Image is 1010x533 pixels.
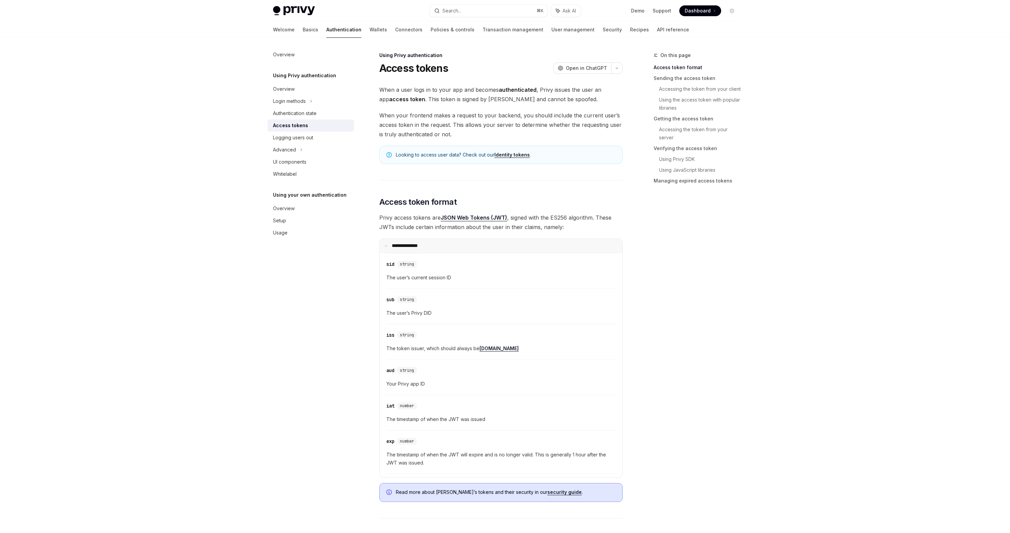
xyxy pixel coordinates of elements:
a: Whitelabel [268,168,354,180]
a: Managing expired access tokens [654,175,743,186]
strong: authenticated [499,86,537,93]
a: Welcome [273,22,295,38]
a: Accessing the token from your server [659,124,743,143]
a: Access tokens [268,119,354,132]
a: Security [603,22,622,38]
a: Authentication [326,22,361,38]
a: [DOMAIN_NAME] [480,345,519,352]
a: API reference [657,22,689,38]
span: string [400,332,414,338]
a: Transaction management [483,22,543,38]
a: security guide [547,489,582,495]
h5: Using Privy authentication [273,72,336,80]
a: Using JavaScript libraries [659,165,743,175]
div: iss [386,332,394,338]
div: Logging users out [273,134,313,142]
span: The timestamp of when the JWT was issued [386,415,616,423]
div: Login methods [273,97,306,105]
div: exp [386,438,394,445]
a: Recipes [630,22,649,38]
button: Ask AI [551,5,581,17]
a: Accessing the token from your client [659,84,743,94]
div: iat [386,402,394,409]
div: Overview [273,204,295,213]
a: Dashboard [679,5,721,16]
span: When a user logs in to your app and becomes , Privy issues the user an app . This token is signed... [379,85,623,104]
div: aud [386,367,394,374]
a: Support [653,7,671,14]
span: Your Privy app ID [386,380,616,388]
div: Overview [273,51,295,59]
a: Demo [631,7,645,14]
span: number [400,439,414,444]
span: Open in ChatGPT [566,65,607,72]
a: Wallets [370,22,387,38]
span: Access token format [379,197,457,207]
div: Authentication state [273,109,317,117]
a: Setup [268,215,354,227]
span: Looking to access user data? Check out our . [396,151,616,158]
div: Using Privy authentication [379,52,623,59]
a: Usage [268,227,354,239]
img: light logo [273,6,315,16]
div: Usage [273,229,288,237]
a: Access token format [654,62,743,73]
span: string [400,261,414,267]
span: number [400,403,414,409]
div: Advanced [273,146,296,154]
a: Sending the access token [654,73,743,84]
div: Overview [273,85,295,93]
a: UI components [268,156,354,168]
span: ⌘ K [537,8,544,13]
span: Ask AI [563,7,576,14]
span: Privy access tokens are , signed with the ES256 algorithm. These JWTs include certain information... [379,213,623,232]
span: The token issuer, which should always be [386,344,616,353]
button: Search...⌘K [430,5,548,17]
span: On this page [660,51,691,59]
div: Access tokens [273,121,308,130]
a: Getting the access token [654,113,743,124]
a: Identity tokens [494,152,530,158]
svg: Info [386,489,393,496]
div: sid [386,261,394,268]
span: The user’s Privy DID [386,309,616,317]
a: Overview [268,83,354,95]
a: User management [551,22,595,38]
a: Verifying the access token [654,143,743,154]
span: The user’s current session ID [386,274,616,282]
span: The timestamp of when the JWT will expire and is no longer valid. This is generally 1 hour after ... [386,451,616,467]
span: string [400,297,414,302]
div: UI components [273,158,306,166]
button: Open in ChatGPT [553,62,611,74]
div: Setup [273,217,286,225]
a: Using Privy SDK [659,154,743,165]
a: Authentication state [268,107,354,119]
strong: access token [389,96,425,103]
a: JSON Web Tokens (JWT) [441,214,507,221]
h1: Access tokens [379,62,448,74]
a: Using the access token with popular libraries [659,94,743,113]
div: Whitelabel [273,170,297,178]
span: Dashboard [685,7,711,14]
span: Read more about [PERSON_NAME]’s tokens and their security in our . [396,489,616,496]
a: Connectors [395,22,422,38]
h5: Using your own authentication [273,191,347,199]
div: Search... [442,7,461,15]
span: When your frontend makes a request to your backend, you should include the current user’s access ... [379,111,623,139]
a: Overview [268,49,354,61]
a: Basics [303,22,318,38]
svg: Note [386,152,392,158]
a: Logging users out [268,132,354,144]
a: Policies & controls [431,22,474,38]
a: Overview [268,202,354,215]
button: Toggle dark mode [727,5,737,16]
div: sub [386,296,394,303]
span: string [400,368,414,373]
